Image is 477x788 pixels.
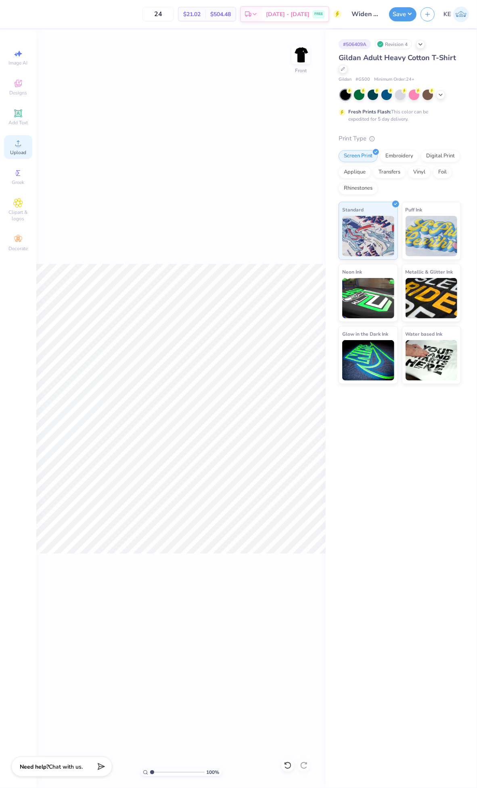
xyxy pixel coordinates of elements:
[375,39,412,49] div: Revision 4
[356,76,370,83] span: # G500
[339,76,351,83] span: Gildan
[8,119,28,126] span: Add Text
[8,245,28,252] span: Decorate
[444,10,451,19] span: KE
[408,166,431,178] div: Vinyl
[9,90,27,96] span: Designs
[293,47,309,63] img: Front
[339,134,461,143] div: Print Type
[373,166,406,178] div: Transfers
[345,6,385,22] input: Untitled Design
[444,6,469,22] a: KE
[433,166,452,178] div: Foil
[183,10,201,19] span: $21.02
[266,10,310,19] span: [DATE] - [DATE]
[406,216,458,256] img: Puff Ink
[142,7,174,21] input: – –
[342,340,394,380] img: Glow in the Dark Ink
[20,763,49,771] strong: Need help?
[406,340,458,380] img: Water based Ink
[389,7,416,21] button: Save
[339,39,371,49] div: # 506409A
[295,67,307,74] div: Front
[4,209,32,222] span: Clipart & logos
[348,109,391,115] strong: Fresh Prints Flash:
[342,330,388,338] span: Glow in the Dark Ink
[406,330,443,338] span: Water based Ink
[342,205,364,214] span: Standard
[342,268,362,276] span: Neon Ink
[380,150,418,162] div: Embroidery
[339,166,371,178] div: Applique
[12,179,25,186] span: Greek
[10,149,26,156] span: Upload
[406,278,458,318] img: Metallic & Glitter Ink
[339,150,378,162] div: Screen Print
[9,60,28,66] span: Image AI
[342,278,394,318] img: Neon Ink
[348,108,448,123] div: This color can be expedited for 5 day delivery.
[406,205,423,214] span: Puff Ink
[374,76,414,83] span: Minimum Order: 24 +
[342,216,394,256] img: Standard
[49,763,83,771] span: Chat with us.
[421,150,460,162] div: Digital Print
[207,769,220,776] span: 100 %
[406,268,453,276] span: Metallic & Glitter Ink
[339,53,456,63] span: Gildan Adult Heavy Cotton T-Shirt
[210,10,231,19] span: $504.48
[453,6,469,22] img: Kent Everic Delos Santos
[314,11,323,17] span: FREE
[339,182,378,194] div: Rhinestones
